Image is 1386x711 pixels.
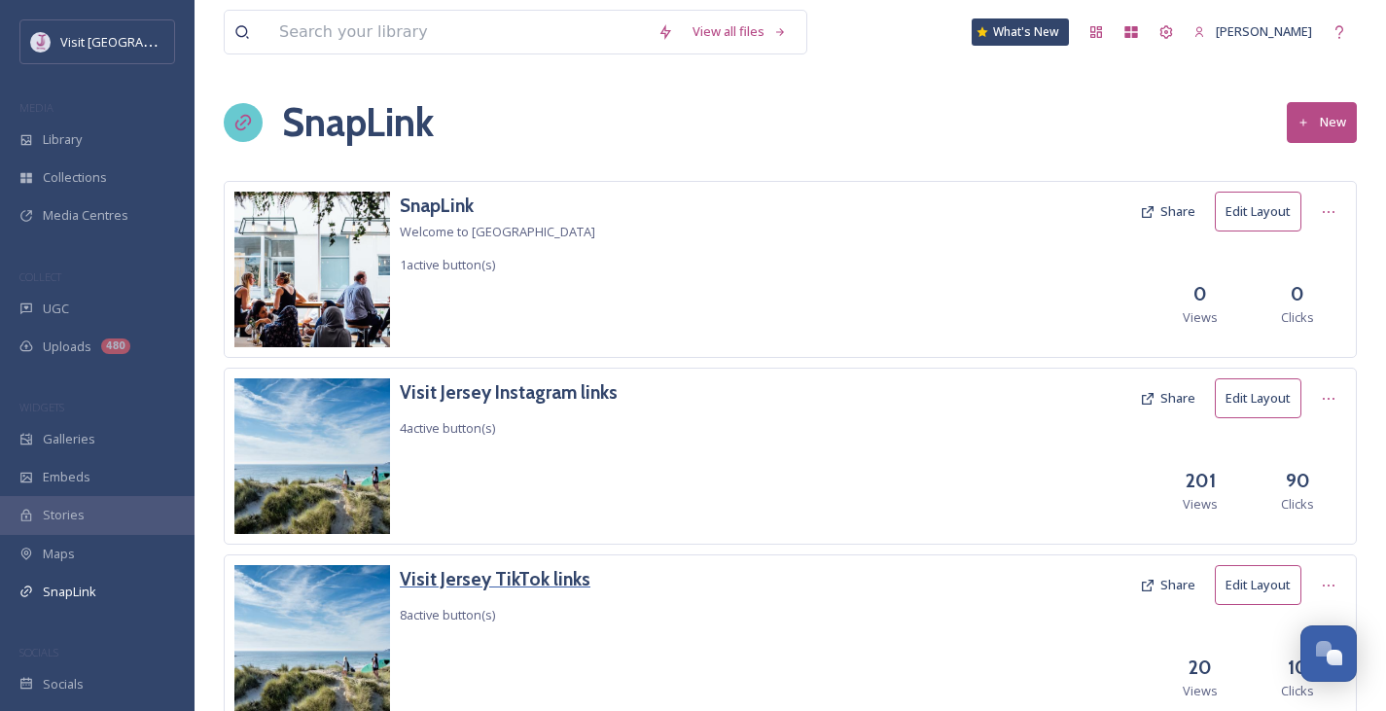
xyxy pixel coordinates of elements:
[1215,565,1301,605] button: Edit Layout
[269,11,648,53] input: Search your library
[43,675,84,693] span: Socials
[19,100,53,115] span: MEDIA
[1281,308,1314,327] span: Clicks
[1215,565,1311,605] a: Edit Layout
[234,192,390,347] img: lockes_stories-18043725400044644.jpg
[1216,22,1312,40] span: [PERSON_NAME]
[1300,625,1357,682] button: Open Chat
[1189,654,1212,682] h3: 20
[400,223,595,240] span: Welcome to [GEOGRAPHIC_DATA]
[400,378,618,407] a: Visit Jersey Instagram links
[1183,682,1218,700] span: Views
[1130,379,1205,417] button: Share
[1130,566,1205,604] button: Share
[43,506,85,524] span: Stories
[1186,467,1216,495] h3: 201
[31,32,51,52] img: Events-Jersey-Logo.png
[1287,102,1357,142] button: New
[43,545,75,563] span: Maps
[1215,378,1311,418] a: Edit Layout
[1184,13,1322,51] a: [PERSON_NAME]
[1281,495,1314,514] span: Clicks
[1193,280,1207,308] h3: 0
[400,606,495,623] span: 8 active button(s)
[19,645,58,659] span: SOCIALS
[43,338,91,356] span: Uploads
[43,300,69,318] span: UGC
[1281,682,1314,700] span: Clicks
[1215,192,1301,231] button: Edit Layout
[43,168,107,187] span: Collections
[1183,495,1218,514] span: Views
[19,400,64,414] span: WIDGETS
[1215,192,1311,231] a: Edit Layout
[683,13,797,51] a: View all files
[1215,378,1301,418] button: Edit Layout
[400,192,595,220] a: SnapLink
[43,583,96,601] span: SnapLink
[43,430,95,448] span: Galleries
[1183,308,1218,327] span: Views
[43,468,90,486] span: Embeds
[60,32,211,51] span: Visit [GEOGRAPHIC_DATA]
[400,256,495,273] span: 1 active button(s)
[101,338,130,354] div: 480
[282,93,434,152] h1: SnapLink
[43,130,82,149] span: Library
[1286,467,1310,495] h3: 90
[1291,280,1304,308] h3: 0
[972,18,1069,46] a: What's New
[234,378,390,534] img: 90ca2c66-f3cc-4bfd-b9a5-24ac8d8571c8.jpg
[43,206,128,225] span: Media Centres
[1130,193,1205,231] button: Share
[19,269,61,284] span: COLLECT
[1288,654,1308,682] h3: 10
[400,565,590,593] a: Visit Jersey TikTok links
[400,419,495,437] span: 4 active button(s)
